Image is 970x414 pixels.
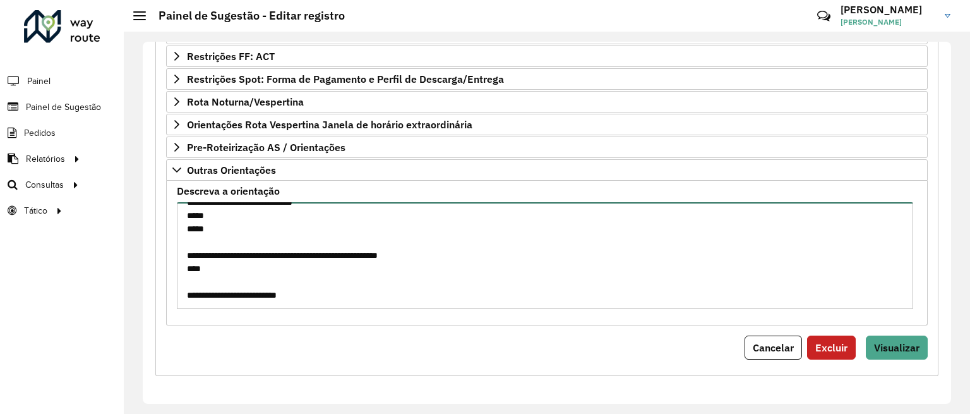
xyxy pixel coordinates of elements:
[26,152,65,166] span: Relatórios
[866,336,928,360] button: Visualizar
[810,3,837,30] a: Contato Rápido
[27,75,51,88] span: Painel
[187,97,304,107] span: Rota Noturna/Vespertina
[166,114,928,135] a: Orientações Rota Vespertina Janela de horário extraordinária
[187,51,275,61] span: Restrições FF: ACT
[807,336,856,360] button: Excluir
[166,159,928,181] a: Outras Orientações
[146,9,345,23] h2: Painel de Sugestão - Editar registro
[187,165,276,175] span: Outras Orientações
[166,137,928,158] a: Pre-Roteirização AS / Orientações
[166,181,928,326] div: Outras Orientações
[874,341,919,354] span: Visualizar
[25,178,64,192] span: Consultas
[187,119,472,130] span: Orientações Rota Vespertina Janela de horário extraordinária
[187,74,504,84] span: Restrições Spot: Forma de Pagamento e Perfil de Descarga/Entrega
[815,341,847,354] span: Excluir
[166,46,928,67] a: Restrições FF: ACT
[166,68,928,90] a: Restrições Spot: Forma de Pagamento e Perfil de Descarga/Entrega
[841,16,935,28] span: [PERSON_NAME]
[745,336,802,360] button: Cancelar
[24,204,47,217] span: Tático
[24,126,56,140] span: Pedidos
[187,142,345,152] span: Pre-Roteirização AS / Orientações
[177,183,280,198] label: Descreva a orientação
[841,4,935,16] h3: [PERSON_NAME]
[166,91,928,113] a: Rota Noturna/Vespertina
[753,341,794,354] span: Cancelar
[26,100,101,114] span: Painel de Sugestão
